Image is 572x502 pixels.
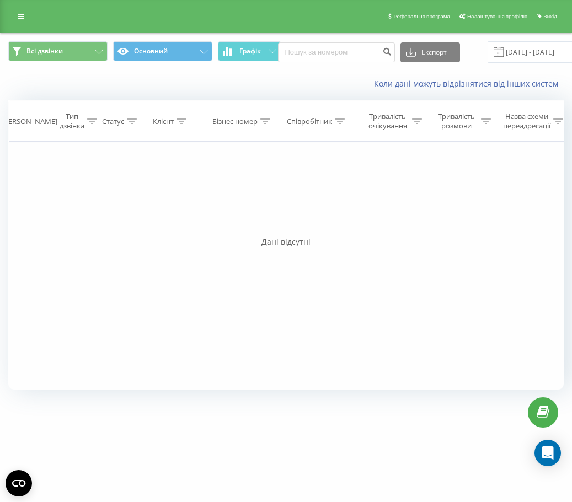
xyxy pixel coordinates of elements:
[2,117,57,126] div: [PERSON_NAME]
[8,236,564,247] div: Дані відсутні
[113,41,212,61] button: Основний
[212,117,258,126] div: Бізнес номер
[102,117,124,126] div: Статус
[26,47,63,56] span: Всі дзвінки
[287,117,332,126] div: Співробітник
[503,112,550,131] div: Назва схеми переадресації
[543,13,557,19] span: Вихід
[534,440,561,466] div: Open Intercom Messenger
[366,112,409,131] div: Тривалість очікування
[239,47,261,55] span: Графік
[6,470,32,496] button: Open CMP widget
[218,41,281,61] button: Графік
[153,117,174,126] div: Клієнт
[60,112,84,131] div: Тип дзвінка
[400,42,460,62] button: Експорт
[278,42,395,62] input: Пошук за номером
[8,41,108,61] button: Всі дзвінки
[374,78,564,89] a: Коли дані можуть відрізнятися вiд інших систем
[393,13,450,19] span: Реферальна програма
[467,13,527,19] span: Налаштування профілю
[435,112,478,131] div: Тривалість розмови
